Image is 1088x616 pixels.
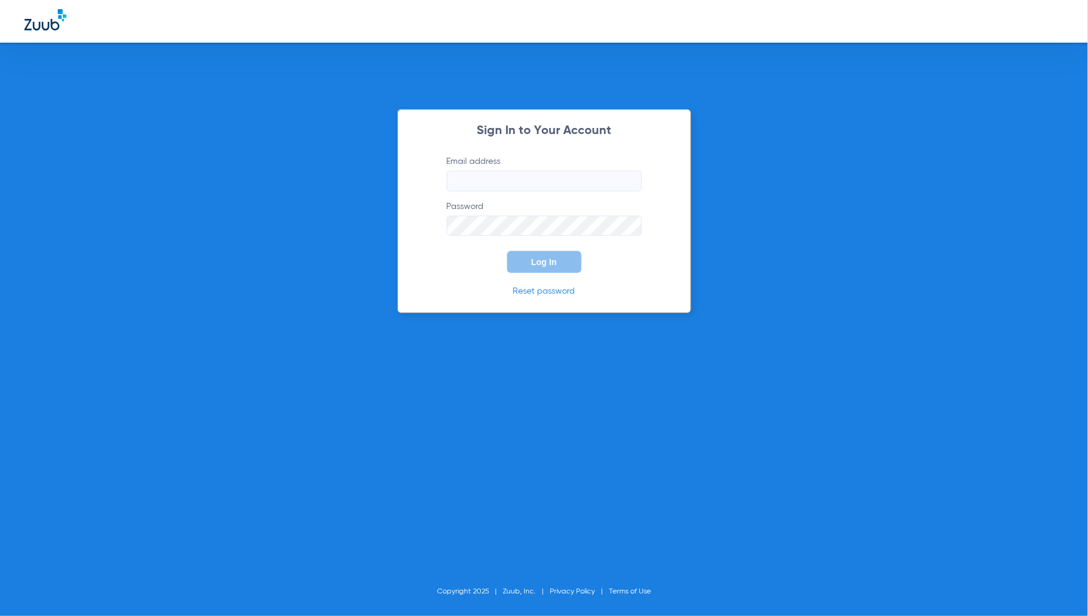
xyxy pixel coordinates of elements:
[550,588,595,595] a: Privacy Policy
[447,155,642,191] label: Email address
[507,251,581,273] button: Log In
[24,9,66,30] img: Zuub Logo
[532,257,557,267] span: Log In
[503,586,550,598] li: Zuub, Inc.
[447,200,642,236] label: Password
[447,171,642,191] input: Email address
[513,287,575,296] a: Reset password
[428,125,660,137] h2: Sign In to Your Account
[437,586,503,598] li: Copyright 2025
[609,588,651,595] a: Terms of Use
[447,216,642,236] input: Password
[1027,558,1088,616] iframe: Chat Widget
